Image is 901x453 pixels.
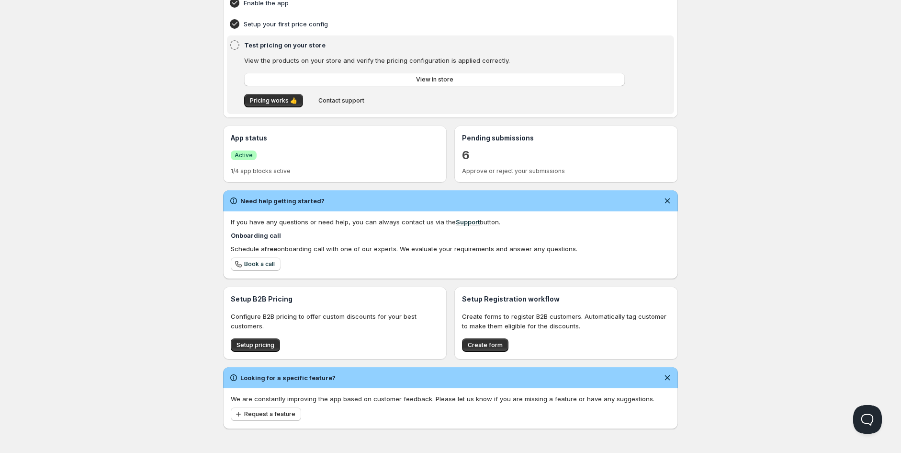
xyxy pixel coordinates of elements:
span: Pricing works 👍 [250,97,297,105]
h4: Onboarding call [231,231,670,240]
h3: Setup B2B Pricing [231,294,439,304]
p: We are constantly improving the app based on customer feedback. Please let us know if you are mis... [231,394,670,404]
p: 1/4 app blocks active [231,167,439,175]
a: SuccessActive [231,150,257,160]
a: Support [456,218,480,226]
span: Request a feature [244,410,295,418]
span: Contact support [318,97,364,105]
button: Pricing works 👍 [244,94,303,107]
button: Request a feature [231,407,301,421]
iframe: Help Scout Beacon - Open [853,405,882,434]
a: 6 [462,148,470,163]
b: free [265,245,277,253]
button: Dismiss notification [661,194,674,208]
h3: App status [231,133,439,143]
a: View in store [244,73,625,86]
h2: Need help getting started? [240,196,325,206]
h4: Test pricing on your store [244,40,628,50]
span: Active [235,151,253,159]
span: Book a call [244,260,275,268]
p: Configure B2B pricing to offer custom discounts for your best customers. [231,312,439,331]
p: View the products on your store and verify the pricing configuration is applied correctly. [244,56,625,65]
a: Book a call [231,257,281,271]
span: View in store [416,76,453,83]
button: Setup pricing [231,338,280,352]
p: Approve or reject your submissions [462,167,670,175]
button: Contact support [313,94,370,107]
h3: Pending submissions [462,133,670,143]
span: Create form [468,341,503,349]
div: If you have any questions or need help, you can always contact us via the button. [231,217,670,227]
button: Create form [462,338,508,352]
h2: Looking for a specific feature? [240,373,336,383]
span: Setup pricing [237,341,274,349]
p: Create forms to register B2B customers. Automatically tag customer to make them eligible for the ... [462,312,670,331]
button: Dismiss notification [661,371,674,384]
div: Schedule a onboarding call with one of our experts. We evaluate your requirements and answer any ... [231,244,670,254]
h3: Setup Registration workflow [462,294,670,304]
h4: Setup your first price config [244,19,628,29]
